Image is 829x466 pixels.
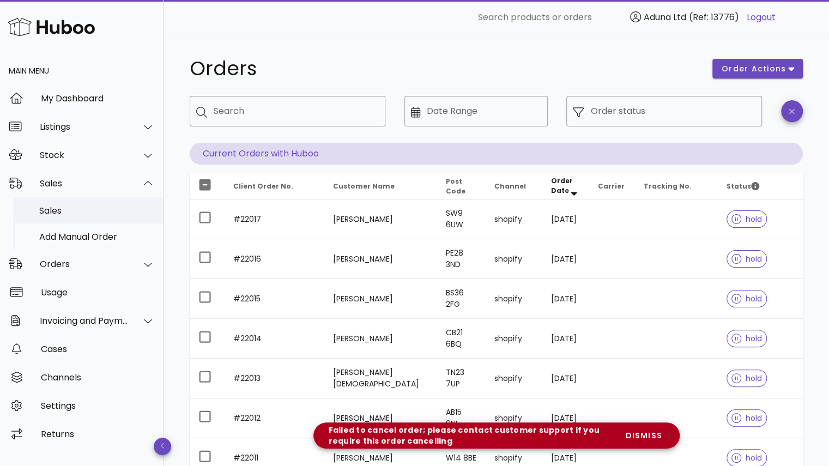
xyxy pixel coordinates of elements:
div: Orders [40,259,129,269]
td: [DATE] [542,398,589,438]
td: [PERSON_NAME] [324,398,437,438]
div: Stock [40,150,129,160]
td: [DATE] [542,199,589,239]
span: Post Code [446,177,465,196]
span: Aduna Ltd [644,11,686,23]
div: Listings [40,122,129,132]
td: shopify [486,239,542,279]
button: dismiss [616,425,670,446]
td: [PERSON_NAME][DEMOGRAPHIC_DATA] [324,359,437,398]
td: #22017 [225,199,324,239]
div: Failed to cancel order; please contact customer support if you require this order cancelling [322,425,616,446]
td: [PERSON_NAME] [324,319,437,359]
td: CB21 6BQ [437,319,486,359]
div: Sales [40,178,129,189]
td: [DATE] [542,319,589,359]
span: dismiss [625,430,662,441]
td: [PERSON_NAME] [324,199,437,239]
td: #22012 [225,398,324,438]
span: Status [727,181,759,191]
td: #22013 [225,359,324,398]
h1: Orders [190,59,699,78]
p: Current Orders with Huboo [190,143,803,165]
div: Channels [41,372,155,383]
th: Client Order No. [225,173,324,199]
td: BS36 2FG [437,279,486,319]
th: Post Code [437,173,486,199]
th: Customer Name [324,173,437,199]
td: #22016 [225,239,324,279]
span: Customer Name [333,181,395,191]
td: shopify [486,319,542,359]
td: #22014 [225,319,324,359]
span: Client Order No. [233,181,293,191]
td: shopify [486,398,542,438]
td: TN23 7UP [437,359,486,398]
span: order actions [721,63,786,75]
th: Status [718,173,803,199]
div: My Dashboard [41,93,155,104]
span: Channel [494,181,526,191]
div: Sales [39,205,155,216]
span: hold [731,215,762,223]
div: Settings [41,401,155,411]
span: hold [731,335,762,342]
td: #22015 [225,279,324,319]
span: hold [731,454,762,462]
td: shopify [486,279,542,319]
th: Carrier [589,173,635,199]
div: Returns [41,429,155,439]
span: (Ref: 13776) [689,11,739,23]
div: Add Manual Order [39,232,155,242]
div: Invoicing and Payments [40,316,129,326]
th: Order Date: Sorted descending. Activate to remove sorting. [542,173,589,199]
span: Order Date [551,176,573,195]
td: [DATE] [542,239,589,279]
div: Usage [41,287,155,298]
td: PE28 3ND [437,239,486,279]
span: Tracking No. [644,181,692,191]
td: shopify [486,199,542,239]
a: Logout [747,11,776,24]
span: hold [731,374,762,382]
td: [PERSON_NAME] [324,279,437,319]
div: Cases [41,344,155,354]
img: Huboo Logo [8,15,95,39]
span: hold [731,255,762,263]
button: order actions [712,59,803,78]
td: shopify [486,359,542,398]
span: hold [731,295,762,302]
td: SW9 6UW [437,199,486,239]
td: [DATE] [542,279,589,319]
td: [PERSON_NAME] [324,239,437,279]
td: [DATE] [542,359,589,398]
span: hold [731,414,762,422]
span: Carrier [598,181,625,191]
th: Tracking No. [635,173,718,199]
th: Channel [486,173,542,199]
td: AB15 9NL [437,398,486,438]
